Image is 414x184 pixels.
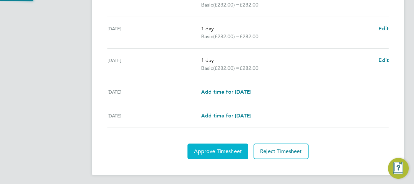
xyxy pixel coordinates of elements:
[194,148,242,155] span: Approve Timesheet
[201,112,251,120] a: Add time for [DATE]
[187,144,248,159] button: Approve Timesheet
[201,33,213,40] span: Basic
[379,25,389,33] a: Edit
[107,25,201,40] div: [DATE]
[240,2,258,8] span: £282.00
[201,88,251,96] a: Add time for [DATE]
[379,56,389,64] a: Edit
[107,112,201,120] div: [DATE]
[213,65,240,71] span: (£282.00) =
[379,57,389,63] span: Edit
[260,148,302,155] span: Reject Timesheet
[201,64,213,72] span: Basic
[213,33,240,39] span: (£282.00) =
[107,88,201,96] div: [DATE]
[240,65,258,71] span: £282.00
[240,33,258,39] span: £282.00
[213,2,240,8] span: (£282.00) =
[379,25,389,32] span: Edit
[107,56,201,72] div: [DATE]
[201,89,251,95] span: Add time for [DATE]
[201,56,373,64] p: 1 day
[388,158,409,179] button: Engage Resource Center
[254,144,309,159] button: Reject Timesheet
[201,113,251,119] span: Add time for [DATE]
[201,25,373,33] p: 1 day
[201,1,213,9] span: Basic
